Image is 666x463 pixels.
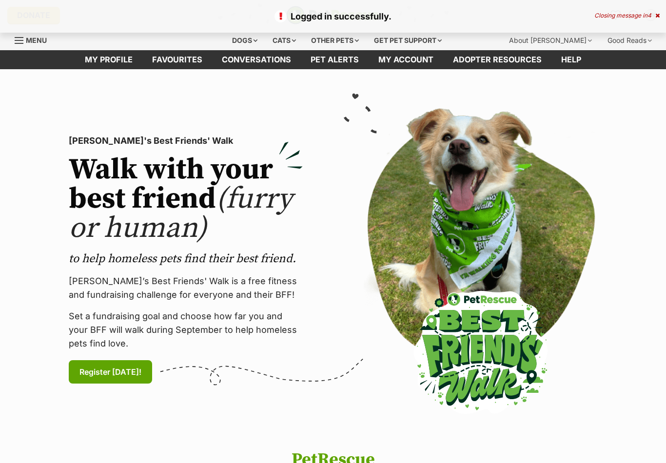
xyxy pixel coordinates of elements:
[69,274,303,302] p: [PERSON_NAME]’s Best Friends' Walk is a free fitness and fundraising challenge for everyone and t...
[601,31,659,50] div: Good Reads
[69,181,293,247] span: (furry or human)
[69,360,152,384] a: Register [DATE]!
[502,31,599,50] div: About [PERSON_NAME]
[266,31,303,50] div: Cats
[367,31,449,50] div: Get pet support
[69,309,303,350] p: Set a fundraising goal and choose how far you and your BFF will walk during September to help hom...
[69,134,303,148] p: [PERSON_NAME]'s Best Friends' Walk
[75,50,142,69] a: My profile
[212,50,301,69] a: conversations
[79,366,141,378] span: Register [DATE]!
[551,50,591,69] a: Help
[301,50,369,69] a: Pet alerts
[225,31,264,50] div: Dogs
[304,31,366,50] div: Other pets
[142,50,212,69] a: Favourites
[443,50,551,69] a: Adopter resources
[26,36,47,44] span: Menu
[69,155,303,243] h2: Walk with your best friend
[15,31,54,48] a: Menu
[369,50,443,69] a: My account
[69,251,303,267] p: to help homeless pets find their best friend.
